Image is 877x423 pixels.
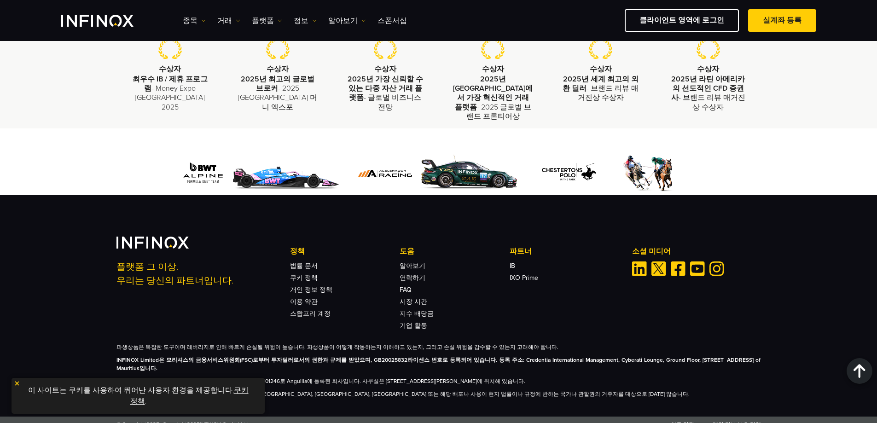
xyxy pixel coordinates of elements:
a: FAQ [400,286,412,294]
p: 정책 [290,246,400,257]
strong: 2025년 [GEOGRAPHIC_DATA]에서 가장 혁신적인 거래 플랫폼 [453,75,533,112]
strong: 2025년 세계 최고의 외환 딜러 [563,75,639,93]
a: 정보 [294,15,317,26]
a: IB [510,262,515,270]
a: IXO Prime [510,274,538,282]
a: 플랫폼 [252,15,282,26]
strong: 2025년 라틴 아메리카의 선도적인 CFD 증권사 [671,75,745,103]
p: - 브랜드 리뷰 매거진상 수상자 [668,75,748,112]
strong: 수상자 [267,64,289,74]
p: 도움 [400,246,509,257]
a: 이용 약관 [290,298,318,306]
a: 알아보기 [328,15,366,26]
p: - 2025 [GEOGRAPHIC_DATA] 머니 엑스포 [238,75,318,112]
a: 기업 활동 [400,322,427,330]
strong: 수상자 [590,64,612,74]
p: 파트너 [510,246,619,257]
a: 시장 시간 [400,298,427,306]
strong: 수상자 [482,64,504,74]
strong: INFINOX Limited은 모리셔스의 금융서비스위원회(FSC)로부터 투자딜러로서의 권한과 규제를 받았으며, GB20025832라이센스 번호로 등록되어 있습니다. 등록 주소... [116,357,761,371]
a: 스폰서십 [378,15,407,26]
p: 소셜 미디어 [632,246,761,257]
p: - 글로벌 비즈니스 전망 [345,75,425,112]
p: 이 사이트의 정보는 아프가니스탄, [GEOGRAPHIC_DATA], [GEOGRAPHIC_DATA], [GEOGRAPHIC_DATA], [GEOGRAPHIC_DATA] 또는 ... [116,390,761,398]
a: 지수 배당금 [400,310,434,318]
strong: 수상자 [374,64,396,74]
p: 플랫폼 그 이상. 우리는 당신의 파트너입니다. [116,260,278,288]
a: 법률 문서 [290,262,318,270]
a: 스왑프리 계정 [290,310,331,318]
strong: 수상자 [697,64,719,74]
strong: 2025년 최고의 글로벌 브로커 [241,75,314,93]
a: 클라이언트 영역에 로그인 [625,9,739,32]
p: - Money Expo [GEOGRAPHIC_DATA] 2025 [130,75,210,112]
a: Twitter [651,261,666,276]
p: - 브랜드 리뷰 매거진상 수상자 [561,75,641,103]
a: 실계좌 등록 [748,9,816,32]
a: 알아보기 [400,262,425,270]
p: - 2025 글로벌 브랜드 프론티어상 [453,75,533,122]
strong: 수상자 [159,64,181,74]
a: 쿠키 정책 [290,274,318,282]
img: yellow close icon [14,380,20,387]
a: 종목 [183,15,206,26]
a: Linkedin [632,261,647,276]
p: 이 사이트는 쿠키를 사용하여 뛰어난 사용자 환경을 제공합니다. . [16,382,260,409]
p: INFINOX Global Limited, 상호명 INFINOX는 등록 번호 A000001246로 Anguilla에 등록된 회사입니다. 사무실은 [STREET_ADDRESS]... [116,377,761,385]
a: INFINOX Logo [61,15,155,27]
p: 파생상품은 복잡한 도구이며 레버리지로 인해 빠르게 손실될 위험이 높습니다. 파생상품이 어떻게 작동하는지 이해하고 있는지, 그리고 손실 위험을 감수할 수 있는지 고려해야 합니다. [116,343,761,351]
a: 연락하기 [400,274,425,282]
a: 개인 정보 정책 [290,286,332,294]
strong: 최우수 IB / 제휴 프로그램 [133,75,208,93]
strong: 2025년 가장 신뢰할 수 있는 다중 자산 거래 플랫폼 [348,75,423,103]
a: 거래 [217,15,240,26]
